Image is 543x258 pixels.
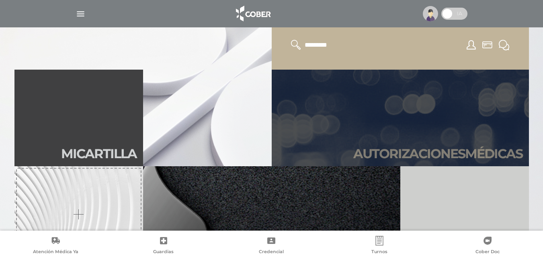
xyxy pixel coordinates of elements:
h2: Mi car tilla [61,146,137,161]
a: Credencial [217,236,326,256]
span: Cober Doc [475,249,500,256]
span: Credencial [259,249,284,256]
a: Micartilla [14,70,143,166]
span: Atención Médica Ya [33,249,78,256]
h2: Autori zaciones médicas [353,146,523,161]
a: Guardias [110,236,218,256]
img: profile-placeholder.svg [423,6,438,21]
a: Autorizacionesmédicas [272,70,529,166]
a: Atención Médica Ya [2,236,110,256]
span: Turnos [371,249,387,256]
a: Cober Doc [433,236,541,256]
img: Cober_menu-lines-white.svg [76,9,86,19]
img: logo_cober_home-white.png [232,4,274,23]
a: Turnos [326,236,434,256]
span: Guardias [153,249,174,256]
